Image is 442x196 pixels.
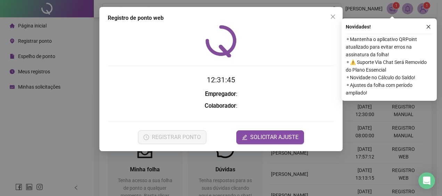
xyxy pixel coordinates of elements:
span: ⚬ Novidade no Cálculo do Saldo! [346,74,433,81]
div: Registro de ponto web [108,14,334,22]
img: QRPoint [205,25,237,57]
span: ⚬ Mantenha o aplicativo QRPoint atualizado para evitar erros na assinatura da folha! [346,35,433,58]
time: 12:31:45 [207,76,235,84]
h3: : [108,101,334,111]
span: SOLICITAR AJUSTE [250,133,298,141]
span: edit [242,134,247,140]
div: Open Intercom Messenger [418,172,435,189]
h3: : [108,90,334,99]
button: Close [327,11,338,22]
span: ⚬ Ajustes da folha com período ampliado! [346,81,433,97]
span: close [330,14,336,19]
strong: Colaborador [205,103,236,109]
button: editSOLICITAR AJUSTE [236,130,304,144]
span: close [426,24,431,29]
span: Novidades ! [346,23,371,31]
strong: Empregador [205,91,236,97]
button: REGISTRAR PONTO [138,130,206,144]
span: ⚬ ⚠️ Suporte Via Chat Será Removido do Plano Essencial [346,58,433,74]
